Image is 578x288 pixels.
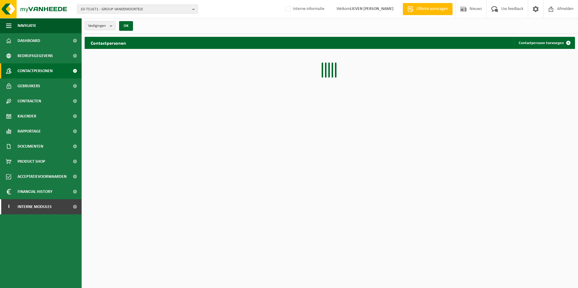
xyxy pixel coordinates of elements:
[18,78,40,94] span: Gebruikers
[350,7,394,11] strong: LIEVEN [PERSON_NAME]
[514,37,574,49] a: Contactpersoon toevoegen
[284,5,324,14] label: Interne informatie
[18,124,41,139] span: Rapportage
[85,21,115,30] button: Vestigingen
[88,21,107,30] span: Vestigingen
[18,48,53,63] span: Bedrijfsgegevens
[415,6,450,12] span: Offerte aanvragen
[77,5,198,14] button: 10-751671 - GROUP VANDEMOORTELE
[18,139,43,154] span: Documenten
[18,154,45,169] span: Product Shop
[18,94,41,109] span: Contracten
[18,199,52,214] span: Interne modules
[18,18,36,33] span: Navigatie
[403,3,453,15] a: Offerte aanvragen
[80,5,190,14] span: 10-751671 - GROUP VANDEMOORTELE
[18,169,67,184] span: Acceptatievoorwaarden
[6,199,11,214] span: I
[18,33,40,48] span: Dashboard
[18,63,53,78] span: Contactpersonen
[85,37,132,49] h2: Contactpersonen
[18,109,36,124] span: Kalender
[119,21,133,31] button: OK
[18,184,52,199] span: Financial History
